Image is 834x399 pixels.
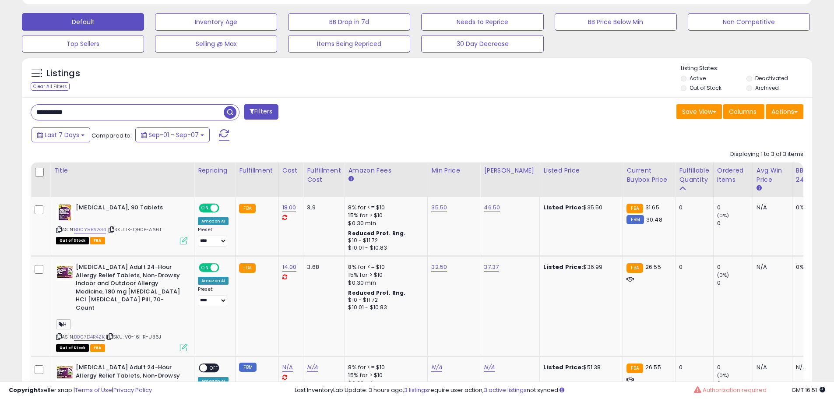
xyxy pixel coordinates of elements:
div: 0 [717,364,753,371]
div: Title [54,166,190,175]
div: Amazon AI [198,277,229,285]
div: $0.30 min [348,219,421,227]
span: Authorization required [703,386,767,394]
a: 14.00 [282,263,297,272]
div: Last InventoryLab Update: 3 hours ago, require user action, not synced. [295,386,825,395]
div: 0 [679,364,706,371]
div: Preset: [198,227,229,247]
small: (0%) [717,212,729,219]
span: 31.65 [645,203,659,212]
div: $51.38 [543,364,616,371]
div: Listed Price [543,166,619,175]
a: B00Y8BA2G4 [74,226,106,233]
button: BB Price Below Min [555,13,677,31]
strong: Copyright [9,386,41,394]
span: ON [200,205,211,212]
div: $10 - $11.72 [348,237,421,244]
b: [MEDICAL_DATA] Adult 24-Hour Allergy Relief Tablets, Non-Drowsy Indoor and Outdoor Allergy Medici... [76,263,182,314]
div: Displaying 1 to 3 of 3 items [730,150,803,159]
div: 0 [717,279,753,287]
div: 0 [679,204,706,212]
a: Terms of Use [75,386,112,394]
span: OFF [218,264,232,272]
div: $10.01 - $10.83 [348,304,421,311]
label: Out of Stock [690,84,721,92]
small: FBA [239,263,255,273]
b: Reduced Prof. Rng. [348,230,405,237]
small: FBA [626,263,643,273]
div: 3.9 [307,204,338,212]
small: FBM [239,363,256,372]
span: OFF [218,205,232,212]
a: 46.50 [484,203,500,212]
div: 8% for <= $10 [348,204,421,212]
label: Active [690,74,706,82]
div: $10 - $11.72 [348,297,421,304]
a: B007D4R4ZK [74,333,105,341]
h5: Listings [46,67,80,80]
span: FBA [90,344,105,352]
div: ASIN: [56,263,187,350]
button: BB Drop in 7d [288,13,410,31]
small: FBA [239,204,255,213]
button: Save View [676,104,722,119]
span: | SKU: V0-16HR-U36J [106,333,161,340]
span: Compared to: [91,131,132,140]
b: [MEDICAL_DATA], 90 Tablets [76,204,182,214]
small: (0%) [717,372,729,379]
div: N/A [757,263,785,271]
small: FBA [626,204,643,213]
small: (0%) [717,272,729,279]
div: [PERSON_NAME] [484,166,536,175]
div: 15% for > $10 [348,271,421,279]
span: Columns [729,107,757,116]
div: $35.50 [543,204,616,212]
span: ON [200,264,211,272]
span: 26.55 [645,263,661,271]
a: N/A [484,363,494,372]
div: 3.68 [307,263,338,271]
div: Current Buybox Price [626,166,672,184]
div: 15% for > $10 [348,212,421,219]
button: Filters [244,104,278,120]
a: N/A [282,363,293,372]
img: 41rR7kwuwDL._SL40_.jpg [56,364,74,381]
button: Selling @ Max [155,35,277,53]
a: 37.37 [484,263,499,272]
p: Listing States: [681,64,812,73]
div: $36.99 [543,263,616,271]
span: 26.55 [645,363,661,371]
div: Amazon Fees [348,166,424,175]
div: 0 [717,219,753,227]
span: Last 7 Days [45,131,79,139]
a: 35.50 [431,203,447,212]
div: 15% for > $10 [348,371,421,379]
a: 32.50 [431,263,447,272]
div: BB Share 24h. [796,166,828,184]
small: FBA [626,364,643,373]
div: Fulfillment [239,166,274,175]
span: | SKU: IK-Q90P-A66T [107,226,162,233]
div: N/A [796,364,825,371]
a: 18.00 [282,203,296,212]
img: 41rR7kwuwDL._SL40_.jpg [56,263,74,281]
small: Avg Win Price. [757,184,762,192]
div: 0% [796,263,825,271]
button: Inventory Age [155,13,277,31]
div: 8% for <= $10 [348,364,421,371]
div: 0 [717,263,753,271]
div: N/A [757,364,785,371]
button: Items Being Repriced [288,35,410,53]
label: Deactivated [755,74,788,82]
div: 8% for <= $10 [348,263,421,271]
span: Sep-01 - Sep-07 [148,131,199,139]
div: 0 [717,204,753,212]
a: N/A [431,363,442,372]
div: ASIN: [56,204,187,244]
button: Actions [766,104,803,119]
div: Amazon AI [198,217,229,225]
a: 3 listings [404,386,428,394]
div: Ordered Items [717,166,749,184]
button: Non Competitive [688,13,810,31]
div: Preset: [198,286,229,306]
